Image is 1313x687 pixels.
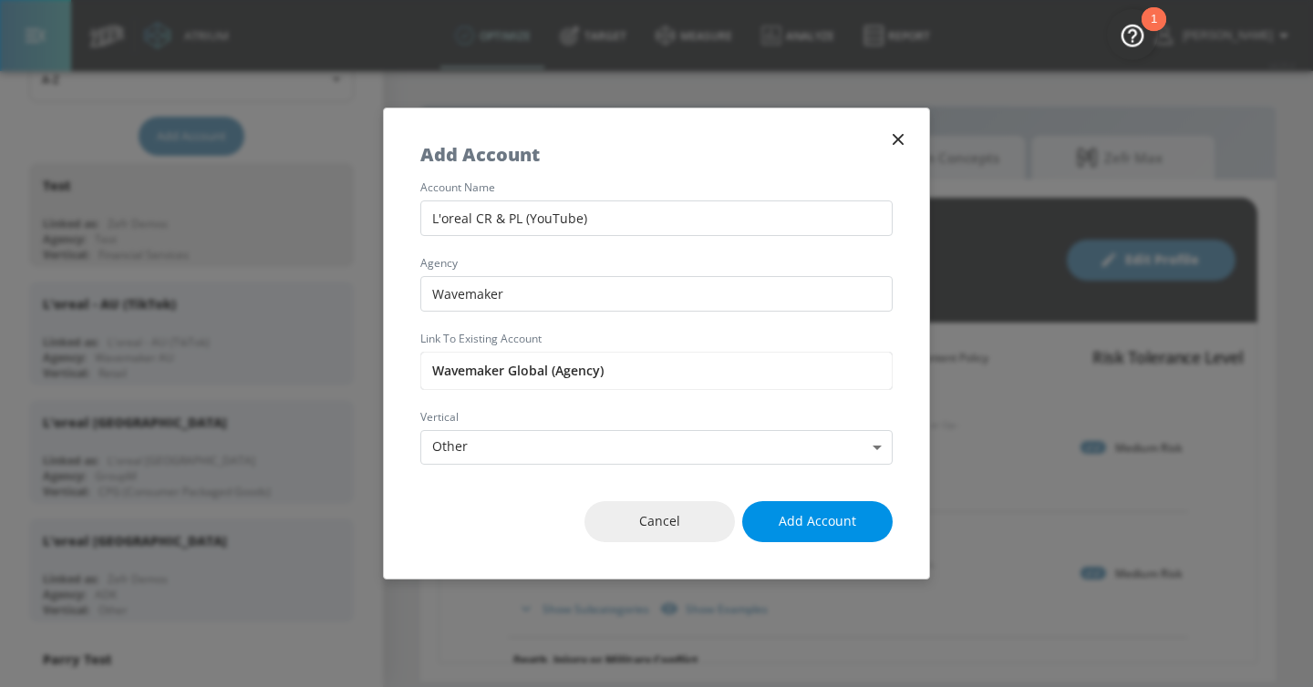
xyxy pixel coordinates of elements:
[420,333,893,344] label: Link to Existing Account
[420,258,893,269] label: agency
[420,412,893,423] label: vertical
[1107,9,1158,60] button: Open Resource Center, 1 new notification
[420,430,893,466] div: Other
[420,145,540,164] h5: Add Account
[1151,19,1157,43] div: 1
[584,501,735,542] button: Cancel
[420,200,893,236] input: Enter account name
[742,501,893,542] button: Add Account
[420,276,893,312] input: Enter agency name
[779,510,856,533] span: Add Account
[621,510,698,533] span: Cancel
[420,182,893,193] label: account name
[420,352,893,390] input: Enter account name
